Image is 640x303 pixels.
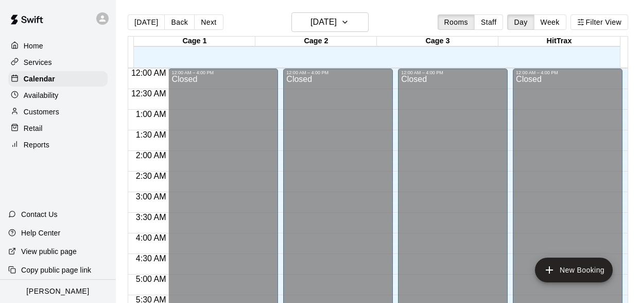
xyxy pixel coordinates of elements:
a: Availability [8,88,108,103]
p: Home [24,41,43,51]
div: Cage 3 [377,37,498,46]
button: Rooms [438,14,475,30]
button: add [535,258,613,282]
button: Day [507,14,534,30]
button: Staff [474,14,504,30]
a: Customers [8,104,108,120]
div: 12:00 AM – 4:00 PM [401,70,505,75]
a: Home [8,38,108,54]
p: Customers [24,107,59,117]
p: Help Center [21,228,60,238]
p: Copy public page link [21,265,91,275]
span: 3:00 AM [133,192,169,201]
span: 4:30 AM [133,254,169,263]
div: 12:00 AM – 4:00 PM [286,70,390,75]
a: Services [8,55,108,70]
h6: [DATE] [310,15,337,29]
p: Reports [24,140,49,150]
span: 12:00 AM [129,69,169,77]
p: Contact Us [21,209,58,220]
button: Back [164,14,195,30]
div: HitTrax [498,37,620,46]
span: 2:30 AM [133,172,169,180]
a: Retail [8,121,108,136]
button: [DATE] [291,12,369,32]
span: 4:00 AM [133,233,169,242]
span: 1:30 AM [133,130,169,139]
button: Week [534,14,566,30]
span: 5:00 AM [133,275,169,283]
div: Cage 2 [255,37,377,46]
p: View public page [21,246,77,257]
a: Calendar [8,71,108,87]
div: 12:00 AM – 4:00 PM [171,70,275,75]
button: Next [194,14,223,30]
p: Services [24,57,52,68]
p: [PERSON_NAME] [26,286,89,297]
span: 2:00 AM [133,151,169,160]
p: Retail [24,123,43,133]
span: 12:30 AM [129,89,169,98]
div: Cage 1 [134,37,255,46]
a: Reports [8,137,108,153]
span: 3:30 AM [133,213,169,222]
p: Calendar [24,74,55,84]
div: 12:00 AM – 4:00 PM [516,70,619,75]
span: 1:00 AM [133,110,169,119]
button: [DATE] [128,14,165,30]
button: Filter View [570,14,628,30]
p: Availability [24,90,59,100]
